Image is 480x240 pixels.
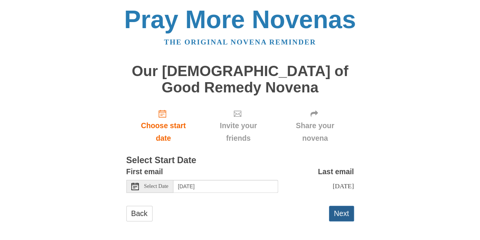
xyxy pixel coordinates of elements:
label: Last email [318,165,354,178]
a: Pray More Novenas [124,5,356,33]
span: Share your novena [284,119,346,145]
div: Click "Next" to confirm your start date first. [276,103,354,148]
a: The original novena reminder [164,38,316,46]
span: Choose start date [134,119,193,145]
a: Back [126,206,153,221]
span: [DATE] [332,182,354,190]
button: Next [329,206,354,221]
h1: Our [DEMOGRAPHIC_DATA] of Good Remedy Novena [126,63,354,95]
span: Select Date [144,184,168,189]
span: Invite your friends [208,119,268,145]
div: Click "Next" to confirm your start date first. [200,103,276,148]
h3: Select Start Date [126,156,354,165]
a: Choose start date [126,103,201,148]
label: First email [126,165,163,178]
